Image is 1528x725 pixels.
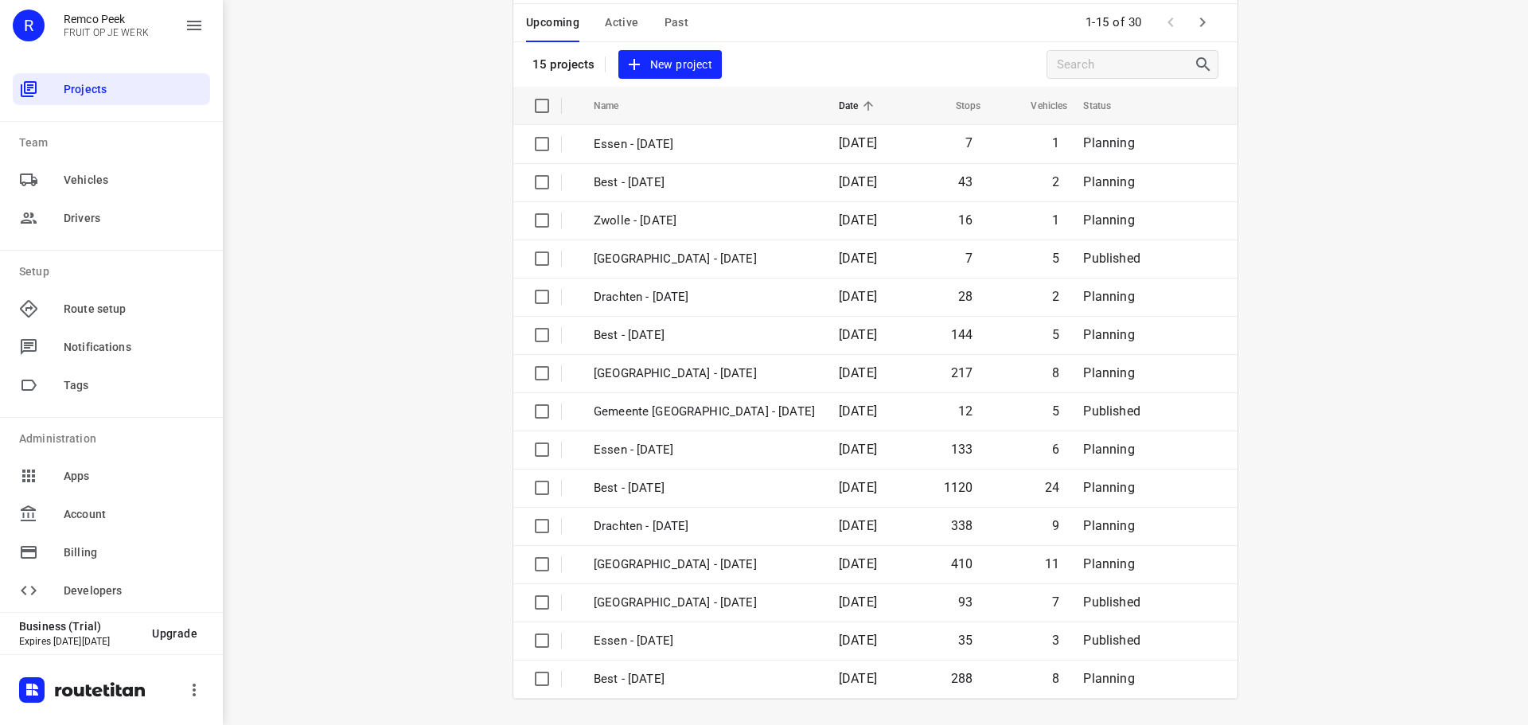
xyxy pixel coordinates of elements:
span: 410 [951,556,973,571]
span: 1-15 of 30 [1079,6,1148,40]
span: 35 [958,633,973,648]
span: 1 [1052,212,1059,228]
span: [DATE] [839,289,877,304]
p: Best - Tuesday [594,670,815,688]
p: Zwolle - Tuesday [594,555,815,574]
span: Apps [64,468,204,485]
span: Notifications [64,339,204,356]
span: Planning [1083,480,1134,495]
span: [DATE] [839,671,877,686]
span: 217 [951,365,973,380]
span: 7 [965,135,973,150]
span: [DATE] [839,174,877,189]
span: 5 [1052,403,1059,419]
span: [DATE] [839,327,877,342]
span: Vehicles [64,172,204,189]
span: Stops [935,96,981,115]
span: [DATE] [839,365,877,380]
span: 6 [1052,442,1059,457]
span: 3 [1052,633,1059,648]
div: Account [13,498,210,530]
span: Planning [1083,174,1134,189]
span: Planning [1083,135,1134,150]
p: Gemeente Rotterdam - Tuesday [594,594,815,612]
div: Notifications [13,331,210,363]
p: Team [19,134,210,151]
span: Upgrade [152,627,197,640]
span: Drivers [64,210,204,227]
span: Planning [1083,327,1134,342]
span: Active [605,13,638,33]
span: Published [1083,594,1140,610]
p: Essen - Friday [594,135,815,154]
span: 2 [1052,174,1059,189]
p: Gemeente Rotterdam - Thursday [594,250,815,268]
span: Status [1083,96,1132,115]
span: Previous Page [1155,6,1187,38]
span: Published [1083,251,1140,266]
p: Zwolle - Friday [594,212,815,230]
span: [DATE] [839,251,877,266]
span: 144 [951,327,973,342]
span: [DATE] [839,480,877,495]
p: Business (Trial) [19,620,139,633]
span: Developers [64,583,204,599]
div: Tags [13,369,210,401]
p: Remco Peek [64,13,149,25]
span: 338 [951,518,973,533]
p: Drachten - Thursday [594,288,815,306]
p: Setup [19,263,210,280]
p: Expires [DATE][DATE] [19,636,139,647]
span: Planning [1083,518,1134,533]
span: Projects [64,81,204,98]
span: Route setup [64,301,204,318]
span: 5 [1052,251,1059,266]
span: 2 [1052,289,1059,304]
div: Apps [13,460,210,492]
p: Best - Wednesday [594,479,815,497]
span: [DATE] [839,442,877,457]
span: 12 [958,403,973,419]
span: [DATE] [839,556,877,571]
span: Planning [1083,671,1134,686]
p: Gemeente Rotterdam - Wednesday [594,403,815,421]
p: FRUIT OP JE WERK [64,27,149,38]
p: 15 projects [532,57,595,72]
span: Planning [1083,442,1134,457]
span: 24 [1045,480,1059,495]
span: [DATE] [839,135,877,150]
span: Planning [1083,365,1134,380]
span: [DATE] [839,212,877,228]
span: Published [1083,403,1140,419]
span: 9 [1052,518,1059,533]
span: 1120 [944,480,973,495]
span: 93 [958,594,973,610]
span: Planning [1083,556,1134,571]
span: Vehicles [1010,96,1067,115]
span: 133 [951,442,973,457]
div: Projects [13,73,210,105]
span: Planning [1083,212,1134,228]
button: New project [618,50,722,80]
span: Tags [64,377,204,394]
span: 7 [1052,594,1059,610]
span: 8 [1052,365,1059,380]
span: Date [839,96,879,115]
p: Essen - Wednesday [594,441,815,459]
span: Name [594,96,640,115]
div: Billing [13,536,210,568]
span: Billing [64,544,204,561]
p: Best - Friday [594,173,815,192]
span: [DATE] [839,518,877,533]
span: 43 [958,174,973,189]
span: 8 [1052,671,1059,686]
span: 5 [1052,327,1059,342]
button: Upgrade [139,619,210,648]
p: Zwolle - Thursday [594,364,815,383]
span: 28 [958,289,973,304]
span: Upcoming [526,13,579,33]
input: Search projects [1057,53,1194,77]
span: New project [628,55,712,75]
p: Administration [19,431,210,447]
p: Best - Thursday [594,326,815,345]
